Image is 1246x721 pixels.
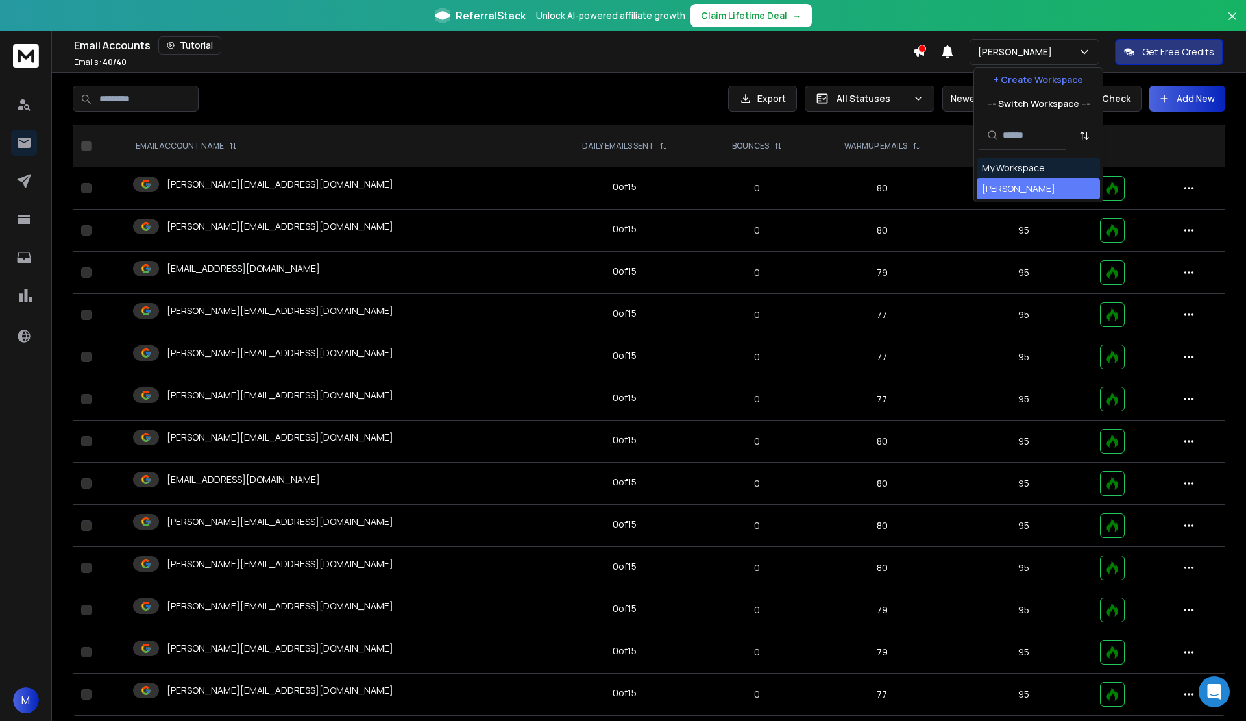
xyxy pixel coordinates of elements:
[955,631,1092,674] td: 95
[955,421,1092,463] td: 95
[712,224,802,237] p: 0
[613,349,637,362] div: 0 of 15
[167,389,393,402] p: [PERSON_NAME][EMAIL_ADDRESS][DOMAIN_NAME]
[613,307,637,320] div: 0 of 15
[167,347,393,360] p: [PERSON_NAME][EMAIL_ADDRESS][DOMAIN_NAME]
[167,557,393,570] p: [PERSON_NAME][EMAIL_ADDRESS][DOMAIN_NAME]
[613,265,637,278] div: 0 of 15
[712,393,802,406] p: 0
[982,182,1055,195] div: [PERSON_NAME]
[1071,123,1097,149] button: Sort by Sort A-Z
[613,434,637,446] div: 0 of 15
[844,141,907,151] p: WARMUP EMAILS
[13,687,39,713] button: M
[810,505,955,547] td: 80
[712,350,802,363] p: 0
[712,435,802,448] p: 0
[994,73,1083,86] p: + Create Workspace
[712,477,802,490] p: 0
[167,220,393,233] p: [PERSON_NAME][EMAIL_ADDRESS][DOMAIN_NAME]
[732,141,769,151] p: BOUNCES
[810,378,955,421] td: 77
[167,642,393,655] p: [PERSON_NAME][EMAIL_ADDRESS][DOMAIN_NAME]
[837,92,908,105] p: All Statuses
[974,68,1103,92] button: + Create Workspace
[613,602,637,615] div: 0 of 15
[158,36,221,55] button: Tutorial
[1149,86,1225,112] button: Add New
[810,589,955,631] td: 79
[613,476,637,489] div: 0 of 15
[613,687,637,700] div: 0 of 15
[167,262,320,275] p: [EMAIL_ADDRESS][DOMAIN_NAME]
[955,547,1092,589] td: 95
[810,252,955,294] td: 79
[810,294,955,336] td: 77
[987,97,1090,110] p: --- Switch Workspace ---
[712,266,802,279] p: 0
[810,463,955,505] td: 80
[955,674,1092,716] td: 95
[167,304,393,317] p: [PERSON_NAME][EMAIL_ADDRESS][DOMAIN_NAME]
[613,560,637,573] div: 0 of 15
[728,86,797,112] button: Export
[582,141,654,151] p: DAILY EMAILS SENT
[712,182,802,195] p: 0
[613,518,637,531] div: 0 of 15
[690,4,812,27] button: Claim Lifetime Deal→
[1224,8,1241,39] button: Close banner
[955,336,1092,378] td: 95
[955,252,1092,294] td: 95
[810,674,955,716] td: 77
[712,308,802,321] p: 0
[1115,39,1223,65] button: Get Free Credits
[167,431,393,444] p: [PERSON_NAME][EMAIL_ADDRESS][DOMAIN_NAME]
[810,421,955,463] td: 80
[103,56,127,67] span: 40 / 40
[167,178,393,191] p: [PERSON_NAME][EMAIL_ADDRESS][DOMAIN_NAME]
[536,9,685,22] p: Unlock AI-powered affiliate growth
[712,688,802,701] p: 0
[810,336,955,378] td: 77
[712,561,802,574] p: 0
[955,210,1092,252] td: 95
[456,8,526,23] span: ReferralStack
[613,391,637,404] div: 0 of 15
[712,646,802,659] p: 0
[74,57,127,67] p: Emails :
[167,473,320,486] p: [EMAIL_ADDRESS][DOMAIN_NAME]
[955,294,1092,336] td: 95
[955,378,1092,421] td: 95
[613,644,637,657] div: 0 of 15
[167,600,393,613] p: [PERSON_NAME][EMAIL_ADDRESS][DOMAIN_NAME]
[810,167,955,210] td: 80
[792,9,801,22] span: →
[136,141,237,151] div: EMAIL ACCOUNT NAME
[613,223,637,236] div: 0 of 15
[712,604,802,617] p: 0
[1199,676,1230,707] div: Open Intercom Messenger
[613,180,637,193] div: 0 of 15
[1142,45,1214,58] p: Get Free Credits
[982,162,1045,175] div: My Workspace
[712,519,802,532] p: 0
[167,684,393,697] p: [PERSON_NAME][EMAIL_ADDRESS][DOMAIN_NAME]
[955,167,1092,210] td: 95
[810,631,955,674] td: 79
[810,210,955,252] td: 80
[978,45,1057,58] p: [PERSON_NAME]
[810,547,955,589] td: 80
[74,36,912,55] div: Email Accounts
[955,463,1092,505] td: 95
[167,515,393,528] p: [PERSON_NAME][EMAIL_ADDRESS][DOMAIN_NAME]
[942,86,1027,112] button: Newest
[955,589,1092,631] td: 95
[955,505,1092,547] td: 95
